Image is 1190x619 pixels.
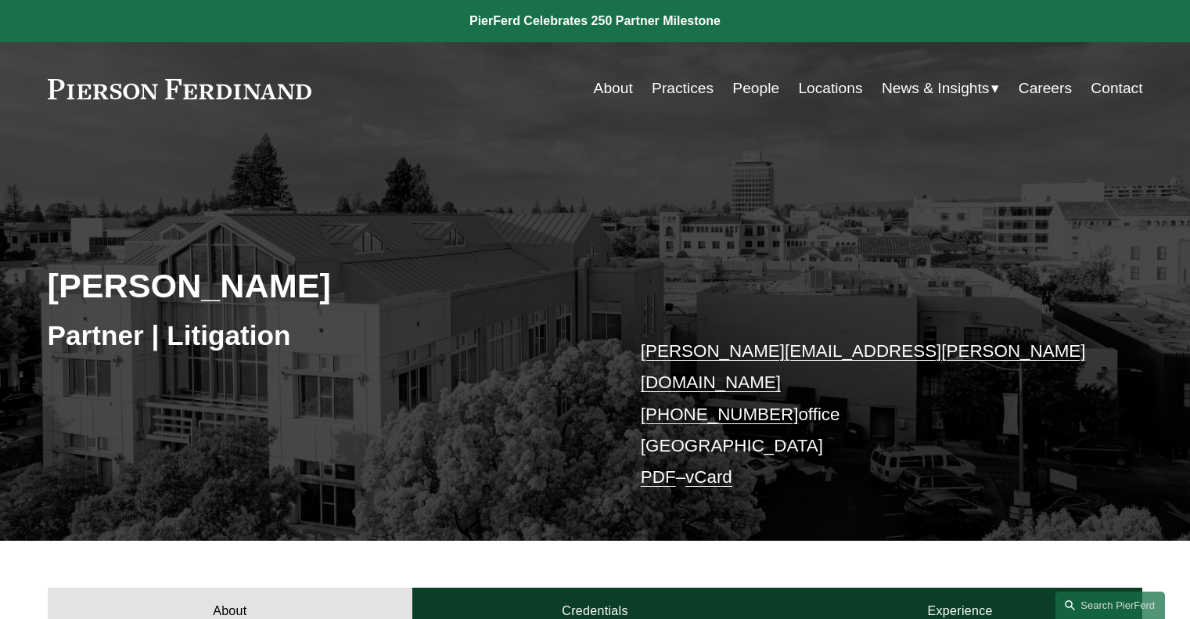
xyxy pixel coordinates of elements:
a: vCard [685,467,732,487]
p: office [GEOGRAPHIC_DATA] – [641,336,1097,494]
a: PDF [641,467,676,487]
a: [PERSON_NAME][EMAIL_ADDRESS][PERSON_NAME][DOMAIN_NAME] [641,341,1086,392]
a: Locations [798,74,862,103]
a: Search this site [1055,592,1165,619]
a: Contact [1091,74,1142,103]
a: Practices [652,74,714,103]
h2: [PERSON_NAME] [48,265,595,306]
a: About [594,74,633,103]
a: folder dropdown [882,74,1000,103]
a: Careers [1019,74,1072,103]
span: News & Insights [882,75,990,103]
a: [PHONE_NUMBER] [641,405,799,424]
a: People [732,74,779,103]
h3: Partner | Litigation [48,318,595,353]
